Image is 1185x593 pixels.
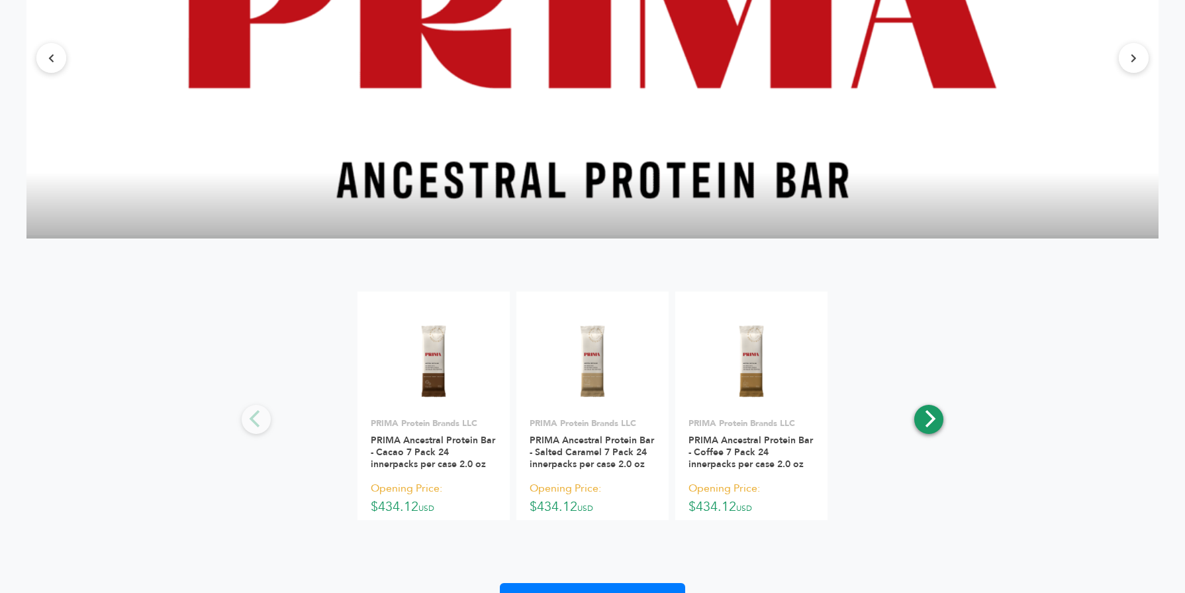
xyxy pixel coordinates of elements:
button: Next [914,405,943,434]
img: PRIMA Ancestral Protein Bar - Cacao 7 Pack 24 innerpacks per case 2.0 oz [386,313,481,409]
img: PRIMA Ancestral Protein Bar - Salted Caramel 7 Pack 24 innerpacks per case 2.0 oz [545,313,641,409]
span: Opening Price: [688,480,760,498]
p: $434.12 [371,478,497,517]
a: PRIMA Ancestral Protein Bar - Cacao 7 Pack 24 innerpacks per case 2.0 oz [371,434,495,470]
span: USD [736,503,752,513]
a: PRIMA Ancestral Protein Bar - Coffee 7 Pack 24 innerpacks per case 2.0 oz [688,434,813,470]
a: PRIMA Ancestral Protein Bar - Salted Caramel 7 Pack 24 innerpacks per case 2.0 oz [530,434,654,470]
p: PRIMA Protein Brands LLC [371,417,497,429]
img: PRIMA Ancestral Protein Bar - Coffee 7 Pack 24 innerpacks per case 2.0 oz [704,313,799,409]
span: USD [577,503,593,513]
p: $434.12 [688,478,814,517]
span: USD [418,503,434,513]
span: Opening Price: [530,480,601,498]
p: PRIMA Protein Brands LLC [530,417,655,429]
p: PRIMA Protein Brands LLC [688,417,814,429]
span: Opening Price: [371,480,442,498]
p: $434.12 [530,478,655,517]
